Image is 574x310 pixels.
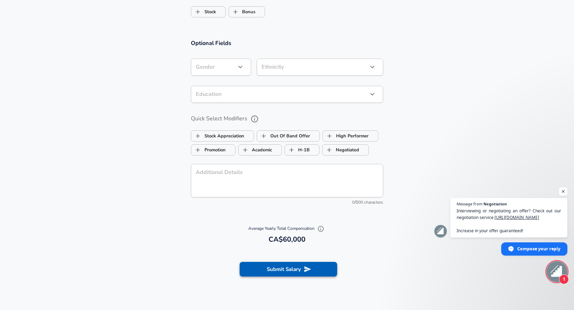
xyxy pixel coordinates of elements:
span: Bonus [229,5,242,18]
label: High Performer [323,129,369,143]
span: Negotiated [323,143,336,157]
div: 0/500 characters [191,199,383,206]
button: H-1BH-1B [285,144,319,156]
button: AcademicAcademic [238,144,282,156]
button: BonusBonus [228,6,265,17]
span: 1 [559,274,569,284]
h3: Optional Fields [191,39,383,47]
span: High Performer [323,129,336,143]
label: Negotiated [323,143,359,157]
button: help [249,113,261,125]
span: Academic [239,143,252,157]
label: Stock [191,5,216,18]
label: Academic [239,143,272,157]
label: Promotion [191,143,226,157]
h6: CA$60,000 [194,234,380,245]
button: Submit Salary [240,262,337,277]
button: Out Of Band OfferOut Of Band Offer [257,130,320,142]
button: NegotiatedNegotiated [322,144,369,156]
span: Negotiation [483,202,507,206]
label: Quick Select Modifiers [191,113,383,125]
span: Interviewing or negotiating an offer? Check out our negotiation service: Increase in your offer g... [457,207,561,234]
label: Out Of Band Offer [257,129,310,143]
button: PromotionPromotion [191,144,235,156]
button: Explain Total Compensation [316,224,326,234]
label: H-1B [285,143,310,157]
div: Open chat [546,261,567,282]
span: Compose your reply [517,243,560,255]
label: Bonus [229,5,255,18]
label: Stock Appreciation [191,129,244,143]
span: Average Yearly Total Compensation [248,226,326,231]
button: StockStock [191,6,226,17]
span: Out Of Band Offer [257,129,270,143]
span: Promotion [191,143,204,157]
button: High PerformerHigh Performer [323,130,378,142]
span: H-1B [285,143,298,157]
span: Stock Appreciation [191,129,204,143]
span: Message from [457,202,482,206]
span: Stock [191,5,204,18]
button: Stock AppreciationStock Appreciation [191,130,254,142]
